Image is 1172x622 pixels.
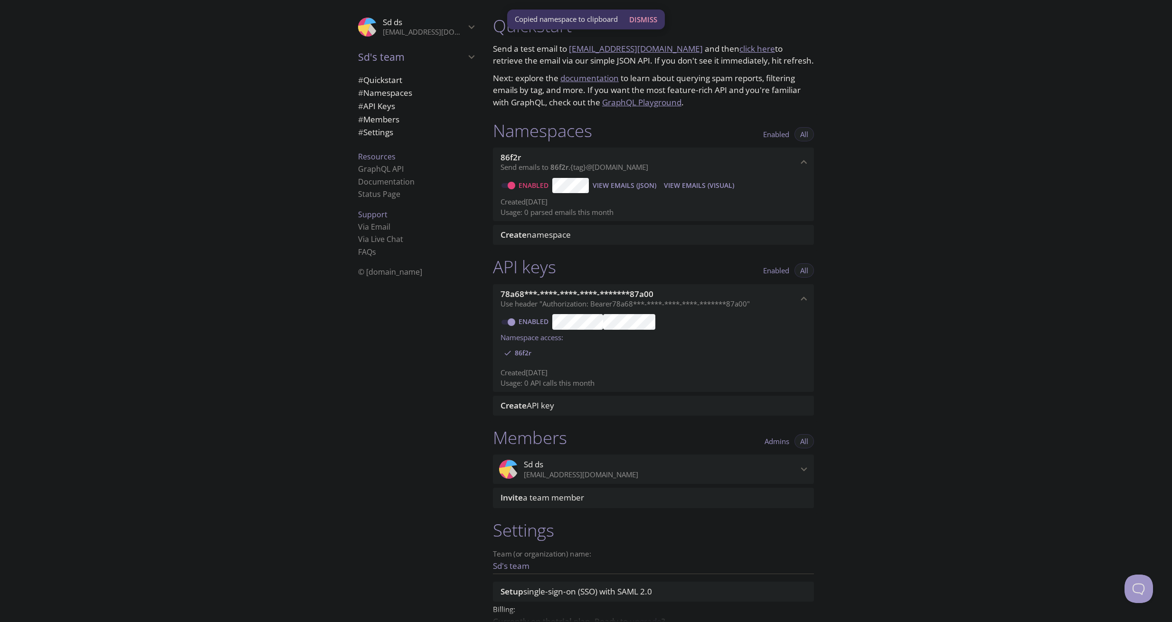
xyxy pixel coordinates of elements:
span: namespace [501,229,571,240]
h1: Members [493,427,567,448]
h1: Namespaces [493,120,592,141]
div: Sd ds [350,11,482,43]
span: Copied namespace to clipboard [515,14,618,24]
span: Create [501,400,527,411]
div: Setup SSO [493,582,814,602]
span: # [358,127,363,138]
span: 86f2r [509,349,537,357]
div: Invite a team member [493,488,814,508]
p: Usage: 0 parsed emails this month [501,207,806,217]
span: Quickstart [358,74,402,85]
span: Sd ds [524,459,543,470]
span: Support [358,209,388,220]
div: Sd's team [350,45,482,69]
span: Sd's team [358,50,465,64]
span: API Keys [358,101,395,111]
a: GraphQL Playground [602,97,681,108]
a: Via Live Chat [358,234,403,244]
p: [EMAIL_ADDRESS][DOMAIN_NAME] [383,28,465,37]
h1: API keys [493,256,556,278]
div: Quickstart [350,74,482,87]
div: Create API Key [493,396,814,416]
a: Status Page [358,189,400,199]
iframe: Help Scout Beacon - Open [1125,575,1153,603]
span: 86f2r [550,162,568,172]
a: GraphQL API [358,164,404,174]
a: FAQ [358,247,376,257]
p: [EMAIL_ADDRESS][DOMAIN_NAME] [524,470,798,480]
div: Sd ds [493,455,814,484]
a: click here [739,43,775,54]
button: View Emails (JSON) [589,178,660,193]
p: Next: explore the to learn about querying spam reports, filtering emails by tag, and more. If you... [493,72,814,109]
span: Create [501,229,527,240]
span: Members [358,114,399,125]
div: Namespaces [350,86,482,100]
span: 86f2r [501,152,521,163]
span: Dismiss [629,13,657,26]
a: Enabled [517,181,552,190]
label: Namespace access: [501,330,563,343]
a: Enabled [517,317,552,326]
span: Namespaces [358,87,412,98]
h1: Settings [493,520,814,541]
p: Billing: [493,602,814,615]
span: © [DOMAIN_NAME] [358,267,422,277]
button: All [794,434,814,448]
button: Enabled [757,127,795,141]
span: Settings [358,127,393,138]
a: [EMAIL_ADDRESS][DOMAIN_NAME] [569,43,703,54]
p: Send a test email to and then to retrieve the email via our simple JSON API. If you don't see it ... [493,43,814,67]
span: View Emails (Visual) [664,180,734,191]
a: documentation [560,73,619,84]
p: Created [DATE] [501,197,806,207]
div: 86f2r namespace [493,148,814,177]
span: Resources [358,151,396,162]
span: # [358,74,363,85]
label: Team (or organization) name: [493,550,592,557]
span: # [358,101,363,111]
div: Create namespace [493,225,814,245]
p: Created [DATE] [501,368,806,378]
div: Team Settings [350,126,482,139]
span: Sd ds [383,17,402,28]
p: Usage: 0 API calls this month [501,378,806,388]
button: Admins [759,434,795,448]
span: s [372,247,376,257]
span: View Emails (JSON) [593,180,656,191]
span: API key [501,400,554,411]
div: 86f2r [501,345,537,361]
a: Via Email [358,222,390,232]
button: Enabled [757,263,795,278]
button: View Emails (Visual) [660,178,738,193]
span: # [358,114,363,125]
span: Invite [501,492,523,503]
span: Setup [501,586,523,597]
span: # [358,87,363,98]
a: Documentation [358,176,415,187]
div: API Keys [350,100,482,113]
div: Members [350,113,482,126]
button: All [794,127,814,141]
h1: Quickstart [493,15,814,37]
button: All [794,263,814,278]
span: Send emails to . {tag} @[DOMAIN_NAME] [501,162,648,172]
span: single-sign-on (SSO) with SAML 2.0 [501,586,652,597]
span: a team member [501,492,584,503]
button: Dismiss [625,10,661,28]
